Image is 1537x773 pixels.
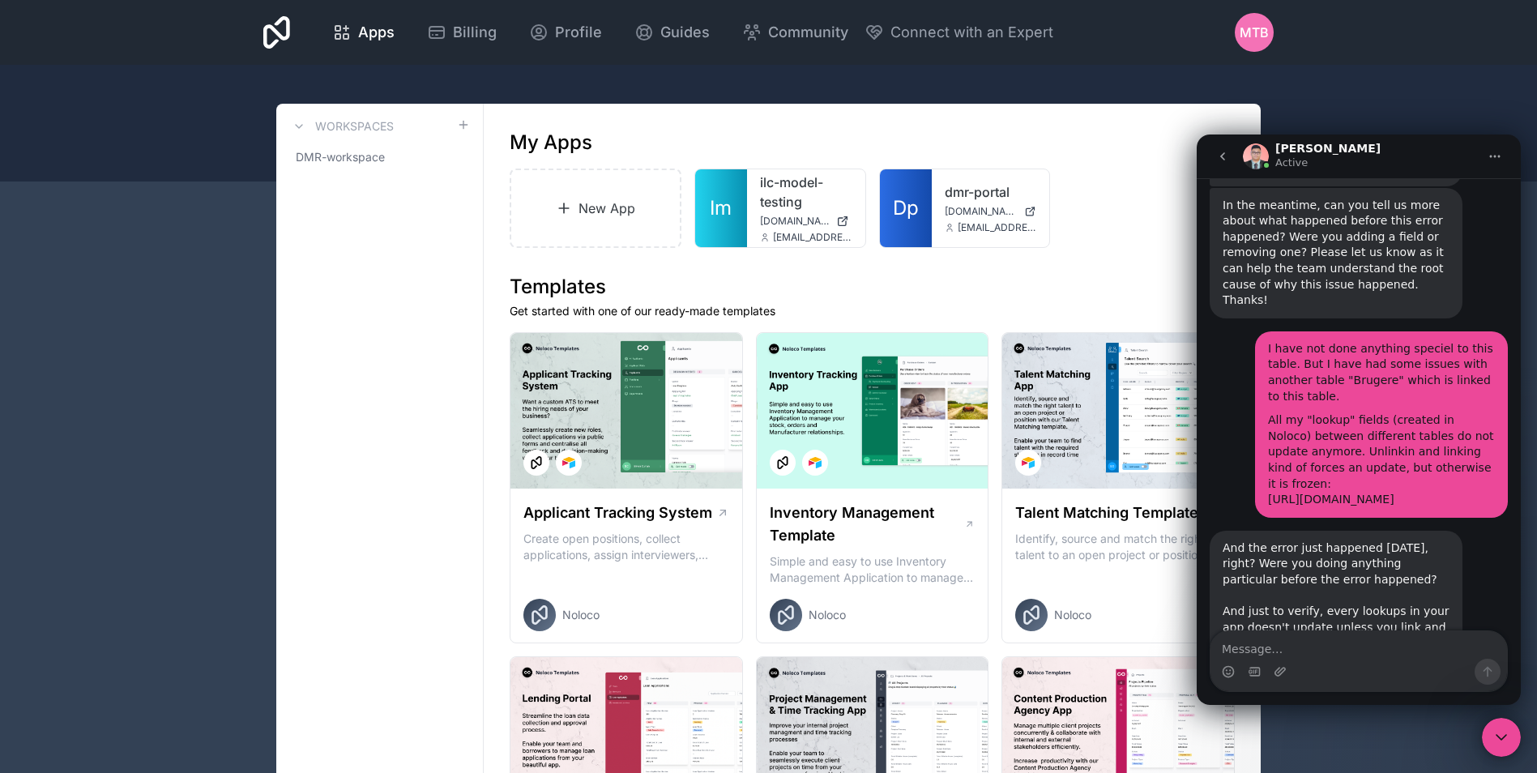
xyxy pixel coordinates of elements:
h1: My Apps [510,130,592,156]
a: DMR-workspace [289,143,470,172]
a: New App [510,169,681,248]
span: [DOMAIN_NAME] [945,205,1018,218]
a: Guides [621,15,723,50]
a: Im [695,169,747,247]
a: Dp [880,169,932,247]
p: Create open positions, collect applications, assign interviewers, centralise candidate feedback a... [523,531,729,563]
button: Connect with an Expert [865,21,1053,44]
iframe: Intercom live chat [1482,718,1521,757]
span: Apps [358,21,395,44]
a: Apps [319,15,408,50]
a: ilc-model-testing [760,173,852,211]
a: Community [729,15,861,50]
a: [DOMAIN_NAME] [760,215,852,228]
img: Airtable Logo [1022,456,1035,469]
p: Identify, source and match the right talent to an open project or position with our Talent Matchi... [1015,531,1221,563]
span: [EMAIL_ADDRESS][DOMAIN_NAME] [958,221,1037,234]
span: Noloco [1054,607,1091,623]
span: Profile [555,21,602,44]
img: Airtable Logo [809,456,822,469]
span: Dp [893,195,919,221]
span: Guides [660,21,710,44]
h3: Workspaces [315,118,394,135]
p: Simple and easy to use Inventory Management Application to manage your stock, orders and Manufact... [770,553,976,586]
h1: Applicant Tracking System [523,502,712,524]
span: [DOMAIN_NAME] [760,215,830,228]
span: MTB [1240,23,1269,42]
img: Airtable Logo [562,456,575,469]
span: Community [768,21,848,44]
span: Connect with an Expert [890,21,1053,44]
a: [DOMAIN_NAME] [945,205,1037,218]
h1: Templates [510,274,1235,300]
iframe: Intercom live chat [1197,135,1521,705]
h1: Talent Matching Template [1015,502,1198,524]
span: DMR-workspace [296,149,385,165]
span: Noloco [809,607,846,623]
p: Get started with one of our ready-made templates [510,303,1235,319]
span: Billing [453,21,497,44]
a: Profile [516,15,615,50]
span: Im [710,195,732,221]
a: dmr-portal [945,182,1037,202]
span: [EMAIL_ADDRESS][DOMAIN_NAME] [773,231,852,244]
span: Noloco [562,607,600,623]
h1: Inventory Management Template [770,502,964,547]
a: Workspaces [289,117,394,136]
a: Billing [414,15,510,50]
